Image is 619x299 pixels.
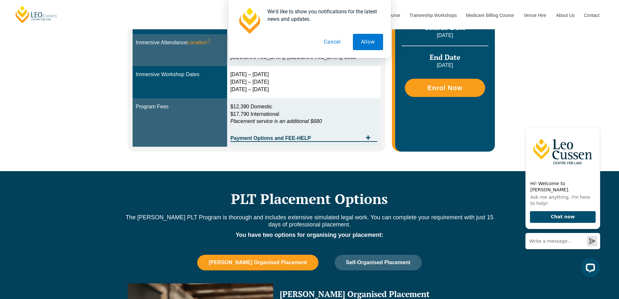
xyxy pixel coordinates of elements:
[520,121,603,283] iframe: LiveChat chat widget
[230,136,362,141] span: Payment Options and FEE-HELP
[230,71,377,93] div: [DATE] – [DATE] [DATE] – [DATE] [DATE] – [DATE]
[236,232,383,238] strong: You have two options for organising your placement:
[209,260,307,265] span: [PERSON_NAME] Organised Placement
[136,103,224,111] div: Program Fees
[353,34,383,50] button: Allow
[230,104,272,109] span: $12,390 Domestic
[316,34,349,50] button: Cancel
[230,111,279,117] span: $17,790 International
[402,62,488,69] p: [DATE]
[405,79,485,97] a: Enrol Now
[262,8,383,23] div: We'd like to show you notifications for the latest news and updates.
[427,85,462,91] span: Enrol Now
[124,191,495,207] h2: PLT Placement Options
[230,118,322,124] em: Placement service is an additional $680
[280,290,485,298] h2: [PERSON_NAME] Organised Placement
[124,214,495,228] p: The [PERSON_NAME] PLT Program is thorough and includes extensive simulated legal work. You can co...
[136,71,224,78] div: Immersive Workshop Dates
[236,8,262,34] img: notification icon
[346,260,410,265] span: Self-Organised Placement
